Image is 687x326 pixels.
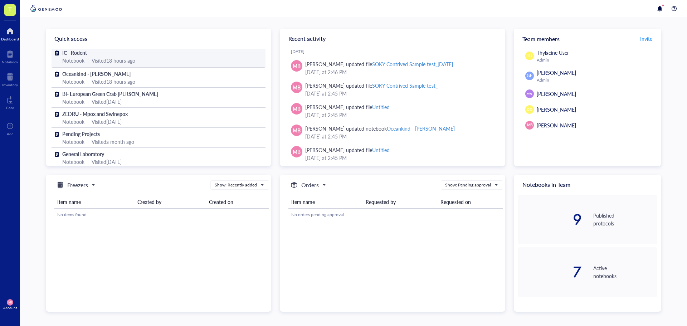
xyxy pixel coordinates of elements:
[537,49,569,56] span: Thylacine User
[8,301,11,304] span: MB
[305,125,455,132] div: [PERSON_NAME] updated notebook
[293,105,301,113] span: MB
[372,60,453,68] div: SOKY Contrived Sample test_[DATE]
[46,29,271,49] div: Quick access
[537,122,576,129] span: [PERSON_NAME]
[514,29,661,49] div: Team members
[527,107,532,112] span: DD
[518,212,582,227] div: 9
[537,77,654,83] div: Admin
[593,211,657,227] div: Published protocols
[387,125,454,132] div: Oceankind - [PERSON_NAME]
[62,130,100,137] span: Pending Projects
[518,265,582,279] div: 7
[286,57,500,79] a: MB[PERSON_NAME] updated fileSOKY Contrived Sample test_[DATE][DATE] at 2:46 PM
[87,138,89,146] div: |
[305,132,494,140] div: [DATE] at 2:45 PM
[206,195,269,209] th: Created on
[286,100,500,122] a: MB[PERSON_NAME] updated fileUntitled[DATE] at 2:45 PM
[514,175,661,195] div: Notebooks in Team
[305,68,494,76] div: [DATE] at 2:46 PM
[293,62,301,70] span: MB
[305,146,390,154] div: [PERSON_NAME] updated file
[527,73,532,79] span: GF
[301,181,319,189] h5: Orders
[2,71,18,87] a: Inventory
[62,110,128,117] span: ZEDRU - Mpox and Swinepox
[92,138,134,146] div: Visited a month ago
[2,83,18,87] div: Inventory
[62,49,87,56] span: IC - Rodent
[291,49,500,54] div: [DATE]
[62,78,84,86] div: Notebook
[293,126,301,134] span: MB
[372,146,390,154] div: Untitled
[62,158,84,166] div: Notebook
[6,106,14,110] div: Core
[57,211,266,218] div: No items found
[293,148,301,156] span: MB
[305,89,494,97] div: [DATE] at 2:45 PM
[54,195,135,209] th: Item name
[372,103,390,111] div: Untitled
[29,4,64,13] img: genemod-logo
[6,94,14,110] a: Core
[537,90,576,97] span: [PERSON_NAME]
[527,122,532,128] span: MB
[2,48,18,64] a: Notebook
[92,78,135,86] div: Visited 18 hours ago
[62,150,104,157] span: General Laboratory
[372,82,437,89] div: SOKY Contrived Sample test_
[2,60,18,64] div: Notebook
[1,37,19,41] div: Dashboard
[92,158,122,166] div: Visited [DATE]
[62,118,84,126] div: Notebook
[305,154,494,162] div: [DATE] at 2:45 PM
[215,182,257,188] div: Show: Recently added
[280,29,505,49] div: Recent activity
[62,90,158,97] span: BI- European Green Crab [PERSON_NAME]
[87,57,89,64] div: |
[445,182,491,188] div: Show: Pending approval
[537,57,654,63] div: Admin
[62,98,84,106] div: Notebook
[527,92,532,96] span: MW
[87,158,89,166] div: |
[286,143,500,165] a: MB[PERSON_NAME] updated fileUntitled[DATE] at 2:45 PM
[305,111,494,119] div: [DATE] at 2:45 PM
[62,57,84,64] div: Notebook
[286,79,500,100] a: MB[PERSON_NAME] updated fileSOKY Contrived Sample test_[DATE] at 2:45 PM
[92,57,135,64] div: Visited 18 hours ago
[87,78,89,86] div: |
[7,132,14,136] div: Add
[67,181,88,189] h5: Freezers
[438,195,503,209] th: Requested on
[286,122,500,143] a: MB[PERSON_NAME] updated notebookOceankind - [PERSON_NAME][DATE] at 2:45 PM
[293,83,301,91] span: MB
[135,195,206,209] th: Created by
[8,5,12,14] span: T
[92,98,122,106] div: Visited [DATE]
[537,106,576,113] span: [PERSON_NAME]
[640,35,652,42] span: Invite
[593,264,657,280] div: Active notebooks
[305,82,438,89] div: [PERSON_NAME] updated file
[640,33,653,44] button: Invite
[363,195,437,209] th: Requested by
[288,195,363,209] th: Item name
[87,118,89,126] div: |
[527,53,532,59] span: TU
[305,60,453,68] div: [PERSON_NAME] updated file
[537,69,576,76] span: [PERSON_NAME]
[1,25,19,41] a: Dashboard
[92,118,122,126] div: Visited [DATE]
[62,138,84,146] div: Notebook
[305,103,390,111] div: [PERSON_NAME] updated file
[87,98,89,106] div: |
[62,70,131,77] span: Oceankind - [PERSON_NAME]
[291,211,500,218] div: No orders pending approval
[3,306,17,310] div: Account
